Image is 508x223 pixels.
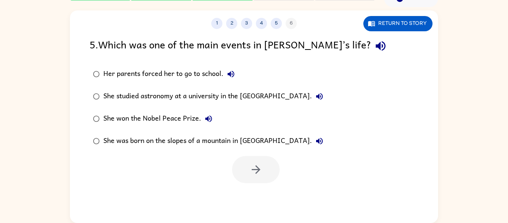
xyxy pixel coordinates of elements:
button: 3 [241,18,252,29]
div: She won the Nobel Peace Prize. [103,111,216,126]
button: Her parents forced her to go to school. [224,67,238,82]
button: 4 [256,18,267,29]
button: She studied astronomy at a university in the [GEOGRAPHIC_DATA]. [312,89,327,104]
div: She was born on the slopes of a mountain in [GEOGRAPHIC_DATA]. [103,134,327,149]
div: Her parents forced her to go to school. [103,67,238,82]
div: She studied astronomy at a university in the [GEOGRAPHIC_DATA]. [103,89,327,104]
button: 5 [271,18,282,29]
button: She was born on the slopes of a mountain in [GEOGRAPHIC_DATA]. [312,134,327,149]
button: 2 [226,18,237,29]
button: 1 [211,18,222,29]
button: Return to story [363,16,433,31]
button: She won the Nobel Peace Prize. [201,111,216,126]
div: 5 . Which was one of the main events in [PERSON_NAME]’s life? [90,36,418,55]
